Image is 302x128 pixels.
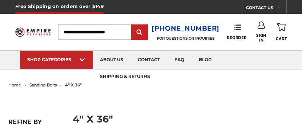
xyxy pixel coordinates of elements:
[27,57,85,62] div: SHOP CATEGORIES
[276,36,287,41] span: Cart
[29,82,57,88] a: sanding belts
[93,68,157,86] a: shipping & returns
[256,33,266,43] span: Sign In
[130,51,167,69] a: contact
[152,36,220,41] p: FOR QUESTIONS OR INQUIRIES
[246,4,286,14] a: CONTACT US
[8,82,21,88] a: home
[65,82,82,88] span: 4" x 36"
[93,51,130,69] a: about us
[152,23,220,34] a: [PHONE_NUMBER]
[132,25,147,40] input: Submit
[167,51,192,69] a: faq
[227,35,247,40] span: Reorder
[227,24,247,40] a: Reorder
[192,51,219,69] a: blog
[276,22,287,42] a: Cart
[15,25,51,39] img: Empire Abrasives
